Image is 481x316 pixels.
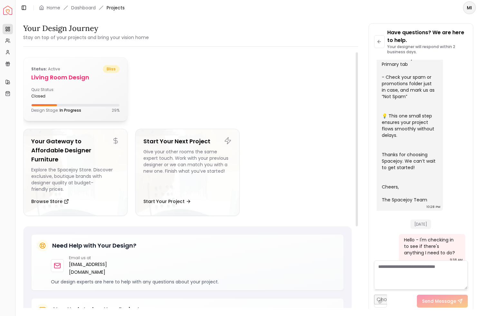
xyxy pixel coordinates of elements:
span: Projects [107,5,125,11]
a: Home [47,5,60,11]
p: 29 % [112,108,120,113]
div: Hello - I'm checking in to see if there's anything I need to do? [404,237,459,256]
h5: Stay Updated on Your Project [52,305,140,314]
b: Status: [31,66,47,72]
span: [DATE] [410,219,431,229]
div: 9:38 AM [450,257,463,263]
div: Explore the Spacejoy Store. Discover exclusive, boutique brands with designer quality at budget-f... [31,167,120,192]
p: active [31,65,60,73]
p: Our design experts are here to help with any questions about your project. [51,279,338,285]
p: Have questions? We are here to help. [387,29,468,44]
span: bliss [103,65,120,73]
p: Design Stage: [31,108,81,113]
p: Your designer will respond within 2 business days. [387,44,468,55]
span: MI [464,2,475,14]
h5: Your Gateway to Affordable Designer Furniture [31,137,120,164]
h5: Living Room design [31,73,120,82]
h5: Need Help with Your Design? [52,241,136,250]
button: Browse Store [31,195,69,208]
button: MI [463,1,476,14]
a: Dashboard [71,5,96,11]
a: Your Gateway to Affordable Designer FurnitureExplore the Spacejoy Store. Discover exclusive, bout... [23,129,128,216]
h5: Start Your Next Project [143,137,232,146]
a: Spacejoy [3,6,12,15]
div: closed [31,94,73,99]
nav: breadcrumb [39,5,125,11]
h3: Your Design Journey [23,23,149,34]
img: Spacejoy Logo [3,6,12,15]
small: Stay on top of your projects and bring your vision home [23,34,149,41]
div: Give your other rooms the same expert touch. Work with your previous designer or we can match you... [143,148,232,192]
a: Start Your Next ProjectGive your other rooms the same expert touch. Work with your previous desig... [135,129,240,216]
span: In Progress [60,107,81,113]
button: Start Your Project [143,195,191,208]
div: 10:28 PM [427,204,440,210]
a: [EMAIL_ADDRESS][DOMAIN_NAME] [69,260,115,276]
p: Email us at [69,255,115,260]
div: Quiz Status: [31,87,73,99]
